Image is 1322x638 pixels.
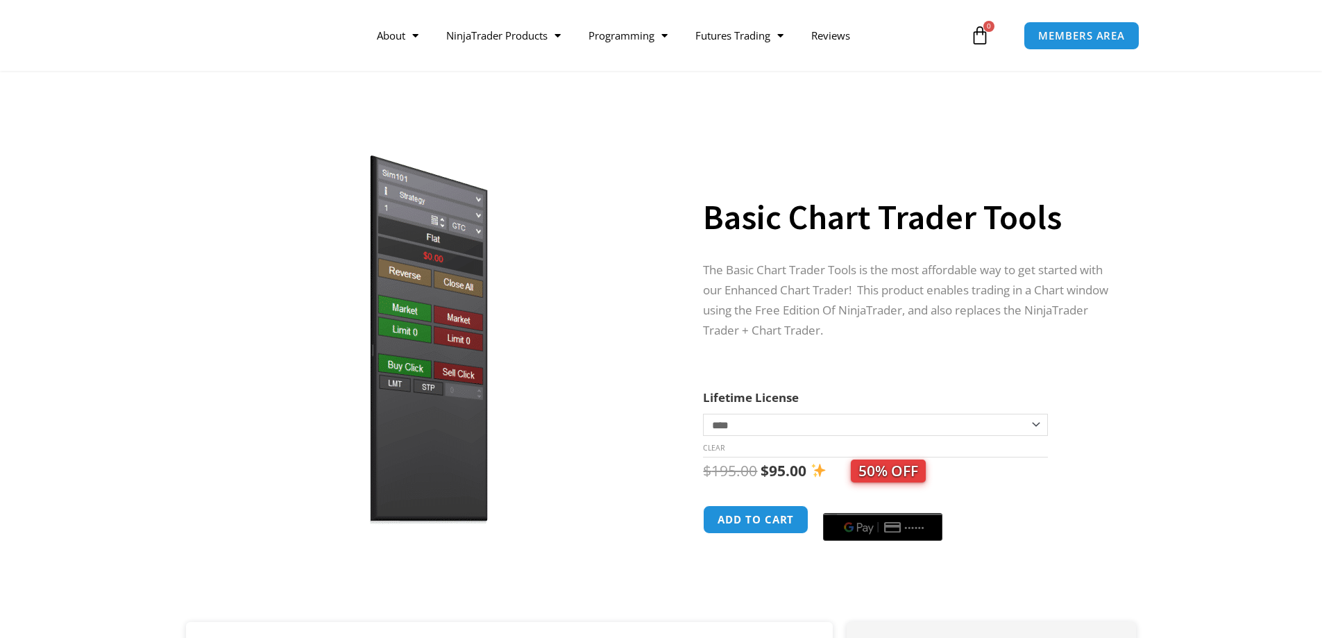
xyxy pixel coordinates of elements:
[703,260,1108,341] p: The Basic Chart Trader Tools is the most affordable way to get started with our Enhanced Chart Tr...
[703,193,1108,242] h1: Basic Chart Trader Tools
[761,461,806,480] bdi: 95.00
[906,523,926,532] text: ••••••
[681,19,797,51] a: Futures Trading
[703,552,1108,564] iframe: PayPal Message 1
[703,505,808,534] button: Add to cart
[164,10,313,60] img: LogoAI | Affordable Indicators – NinjaTrader
[823,513,942,541] button: Buy with GPay
[703,461,711,480] span: $
[432,19,575,51] a: NinjaTrader Products
[761,461,769,480] span: $
[811,463,826,478] img: ✨
[703,443,724,453] a: Clear options
[1024,22,1139,50] a: MEMBERS AREA
[363,19,432,51] a: About
[703,389,799,405] label: Lifetime License
[820,503,945,505] iframe: Secure express checkout frame
[1038,31,1125,41] span: MEMBERS AREA
[703,461,757,480] bdi: 195.00
[949,15,1010,56] a: 0
[851,460,926,482] span: 50% OFF
[363,19,967,51] nav: Menu
[797,19,864,51] a: Reviews
[575,19,681,51] a: Programming
[983,21,994,32] span: 0
[205,148,652,532] img: BasicTools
